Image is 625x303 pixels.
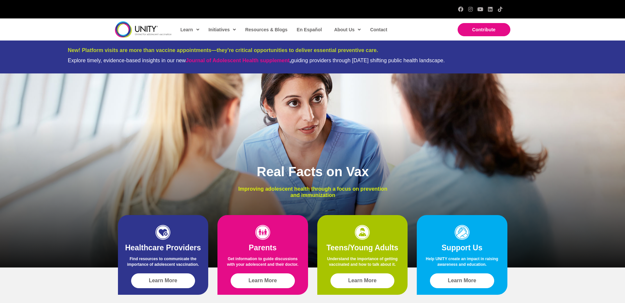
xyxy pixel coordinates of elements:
span: Learn More [149,278,177,284]
span: En Español [297,27,322,32]
a: Facebook [458,7,463,12]
a: Contribute [458,23,510,36]
span: Contact [370,27,387,32]
p: Understand the importance of getting vaccinated and how to talk about it. [324,256,401,271]
span: Initiatives [209,25,236,35]
p: Find resources to communicate the importance of adolescent vaccination. [125,256,202,271]
a: Learn More [131,273,195,288]
img: icon-support-1 [455,225,469,240]
h2: Support Us [423,243,501,253]
p: Improving adolescent health through a focus on prevention and immunization [233,186,392,198]
span: Learn More [348,278,377,284]
span: Learn [181,25,199,35]
h2: Healthcare Providers [125,243,202,253]
h2: Parents [224,243,301,253]
span: About Us [334,25,361,35]
div: Explore timely, evidence-based insights in our new guiding providers through [DATE] shifting publ... [68,57,557,64]
a: Resources & Blogs [242,22,290,37]
a: Learn More [231,273,295,288]
span: Learn More [448,278,476,284]
a: YouTube [478,7,483,12]
a: TikTok [497,7,503,12]
a: En Español [294,22,325,37]
a: Learn More [330,273,395,288]
a: Learn More [430,273,494,288]
span: Real Facts on Vax [257,164,369,179]
h2: Teens/Young Adults [324,243,401,253]
img: icon-teens-1 [355,225,370,240]
span: Contribute [472,27,496,32]
a: About Us [331,22,363,37]
span: Learn More [248,278,277,284]
span: New! Platform visits are more than vaccine appointments—they’re critical opportunities to deliver... [68,47,378,53]
a: LinkedIn [488,7,493,12]
p: Get information to guide discussions with your adolescent and their doctor. [224,256,301,271]
a: Journal of Adolescent Health supplement [186,58,290,63]
p: Help UNITY create an impact in raising awareness and education. [423,256,501,271]
img: unity-logo-dark [115,21,172,38]
img: icon-parents-1 [255,225,270,240]
img: icon-HCP-1 [156,225,170,240]
a: Contact [367,22,390,37]
a: Instagram [468,7,473,12]
span: Resources & Blogs [245,27,287,32]
strong: , [186,58,291,63]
